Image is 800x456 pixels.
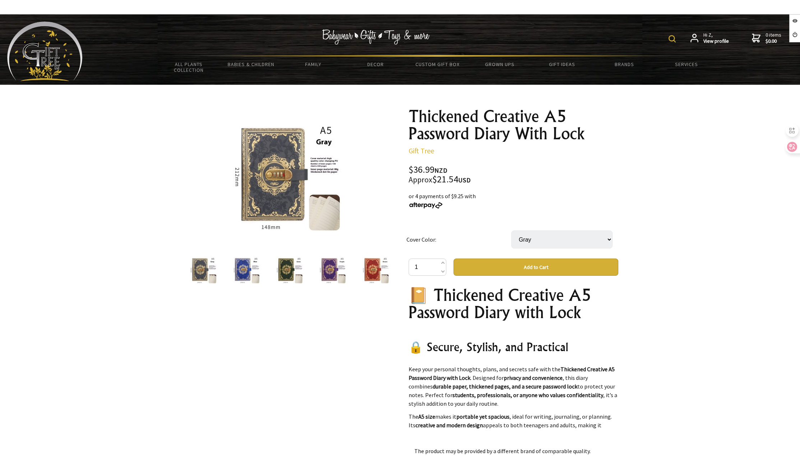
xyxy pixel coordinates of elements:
div: Notebook*1 [409,287,618,430]
img: Thickened Creative A5 Password Diary With Lock [362,257,389,284]
h1: Thickened Creative A5 Password Diary With Lock [409,108,618,142]
img: Thickened Creative A5 Password Diary With Lock [319,257,346,284]
img: Thickened Creative A5 Password Diary With Lock [233,257,260,284]
p: Keep your personal thoughts, plans, and secrets safe with the . Designed for , this diary combine... [409,365,618,408]
a: Grown Ups [469,57,531,72]
img: Thickened Creative A5 Password Diary With Lock [276,257,303,284]
img: product search [669,35,676,42]
span: Hi Z, [703,32,729,45]
strong: View profile [703,38,729,45]
a: All Plants Collection [158,57,220,78]
strong: Thickened Creative A5 Password Diary with Lock [409,366,615,381]
a: Brands [593,57,655,72]
a: Gift Ideas [531,57,593,72]
strong: students, professionals, or anyone who values confidentiality [452,391,603,399]
span: USD [458,176,471,184]
strong: durable paper, thickened pages, and a secure password lock [433,383,577,390]
span: NZD [434,166,447,175]
small: Approx [409,175,432,185]
div: $36.99 $21.54 [409,165,618,185]
button: Add to Cart [454,259,618,276]
div: or 4 payments of $9.25 with [409,192,618,209]
td: Cover Color: [406,220,511,259]
a: Services [656,57,718,72]
h2: 🔒 Secure, Stylish, and Practical [409,338,618,355]
img: Babywear - Gifts - Toys & more [322,29,429,45]
a: Hi Z,View profile [690,32,729,45]
strong: portable yet spacious [456,413,510,420]
a: Babies & Children [220,57,282,72]
a: 0 items$0.00 [752,32,781,45]
img: Afterpay [409,202,443,209]
strong: creative and modern design [415,422,483,429]
strong: A5 size [418,413,435,420]
span: 0 items [766,32,781,45]
p: The makes it , ideal for writing, journaling, or planning. Its appeals to both teenagers and adul... [409,412,618,447]
a: Family [282,57,344,72]
a: Gift Tree [409,146,434,155]
img: Babyware - Gifts - Toys and more... [7,22,83,81]
strong: $0.00 [766,38,781,45]
a: Decor [344,57,406,72]
strong: privacy and convenience [504,374,563,381]
img: Thickened Creative A5 Password Diary With Lock [190,257,217,284]
h1: 📔 Thickened Creative A5 Password Diary with Lock [409,287,618,321]
img: Thickened Creative A5 Password Diary With Lock [231,122,343,234]
a: Custom Gift Box [406,57,469,72]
